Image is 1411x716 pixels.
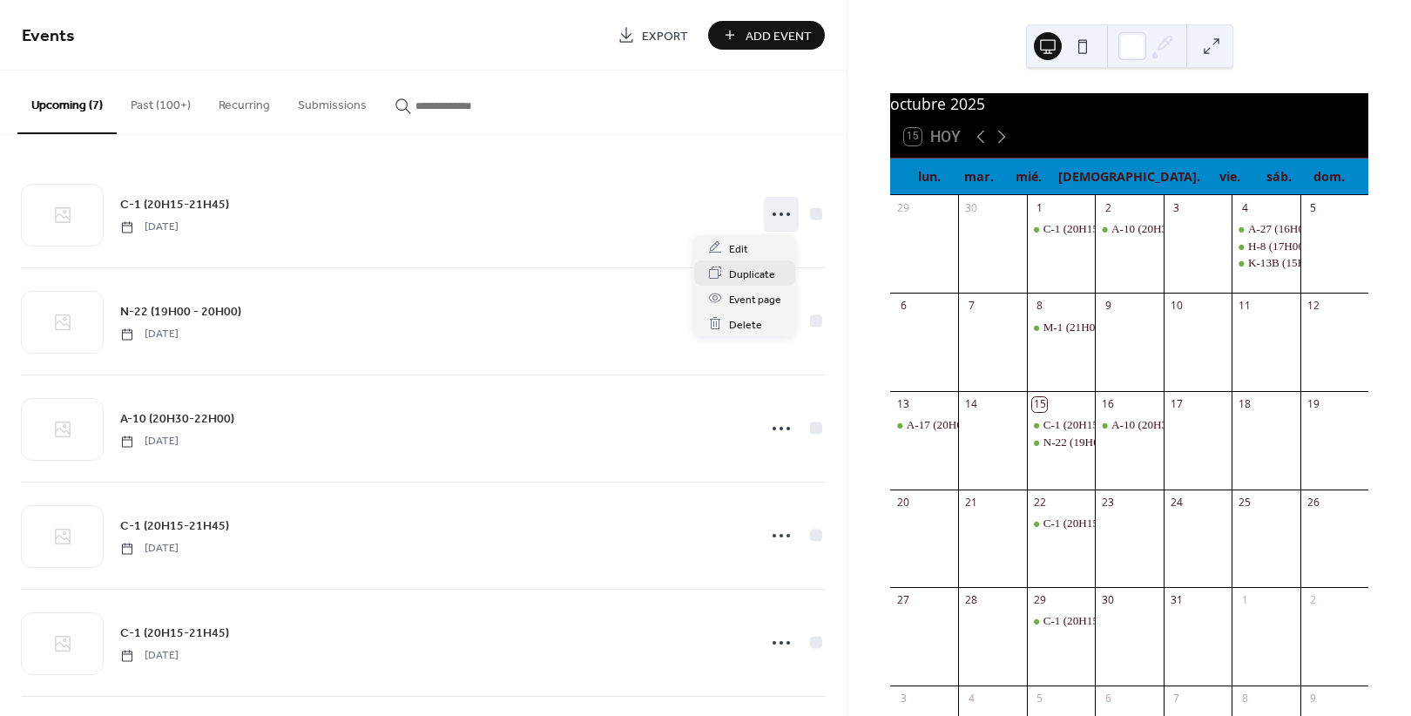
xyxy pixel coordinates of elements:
div: 18 [1238,397,1252,412]
div: C-1 (20H15-21H45) [1027,516,1095,531]
div: lun. [904,159,954,194]
div: 1 [1238,593,1252,608]
div: 29 [896,200,911,215]
div: 29 [1032,593,1047,608]
button: Recurring [205,71,284,132]
div: A-10 (20H30-22H00) [1111,221,1212,237]
div: mié. [1004,159,1054,194]
div: 30 [964,200,979,215]
a: N-22 (19H00 - 20H00) [120,301,241,321]
div: A-27 (16H00 - 17H00) [1232,221,1300,237]
div: 2 [1101,200,1116,215]
div: 6 [1101,691,1116,706]
div: 5 [1032,691,1047,706]
div: 17 [1169,397,1184,412]
div: 3 [896,691,911,706]
div: 3 [1169,200,1184,215]
div: 11 [1238,299,1252,314]
span: [DATE] [120,220,179,235]
div: C-1 (20H15-21H45) [1027,613,1095,629]
div: N-22 (19H00 - 20H00) [1027,435,1095,450]
div: K-13B (15H00 - 16H00) [1248,255,1362,271]
div: 26 [1306,495,1320,510]
span: Event page [729,290,781,308]
div: 16 [1101,397,1116,412]
div: C-1 (20H15-21H45) [1043,221,1138,237]
div: 30 [1101,593,1116,608]
button: Add Event [708,21,825,50]
button: Upcoming (7) [17,71,117,134]
span: [DATE] [120,327,179,342]
div: 23 [1101,495,1116,510]
span: Add Event [746,27,812,45]
div: 4 [964,691,979,706]
a: C-1 (20H15-21H45) [120,516,229,536]
div: 7 [964,299,979,314]
div: C-1 (20H15-21H45) [1027,417,1095,433]
a: Export [604,21,701,50]
div: 2 [1306,593,1320,608]
span: Export [642,27,688,45]
div: 22 [1032,495,1047,510]
div: 13 [896,397,911,412]
div: A-17 (20H00-22H00) [890,417,958,433]
div: H-8 (17H00 - 18H00) [1248,239,1348,254]
span: C-1 (20H15-21H45) [120,196,229,214]
div: C-1 (20H15-21H45) [1027,221,1095,237]
div: 9 [1101,299,1116,314]
button: Past (100+) [117,71,205,132]
div: [DEMOGRAPHIC_DATA]. [1054,159,1205,194]
div: 21 [964,495,979,510]
div: 25 [1238,495,1252,510]
span: [DATE] [120,541,179,557]
div: K-13B (15H00 - 16H00) [1232,255,1300,271]
span: N-22 (19H00 - 20H00) [120,303,241,321]
div: A-17 (20H00-22H00) [907,417,1007,433]
div: 19 [1306,397,1320,412]
div: 1 [1032,200,1047,215]
span: [DATE] [120,434,179,449]
div: C-1 (20H15-21H45) [1043,417,1138,433]
div: A-10 (20H30-22H00) [1111,417,1212,433]
div: 9 [1306,691,1320,706]
span: A-10 (20H30-22H00) [120,410,234,429]
div: N-22 (19H00 - 20H00) [1043,435,1150,450]
div: octubre 2025 [890,93,1368,116]
div: 10 [1169,299,1184,314]
a: A-10 (20H30-22H00) [120,409,234,429]
div: 28 [964,593,979,608]
span: C-1 (20H15-21H45) [120,517,229,536]
span: Events [22,19,75,53]
div: H-8 (17H00 - 18H00) [1232,239,1300,254]
div: 27 [896,593,911,608]
div: dom. [1305,159,1354,194]
span: Edit [729,240,748,258]
a: C-1 (20H15-21H45) [120,194,229,214]
div: 6 [896,299,911,314]
div: 15 [1032,397,1047,412]
div: 8 [1032,299,1047,314]
div: sáb. [1254,159,1304,194]
div: 24 [1169,495,1184,510]
div: A-10 (20H30-22H00) [1095,221,1163,237]
span: [DATE] [120,648,179,664]
span: Delete [729,315,762,334]
div: C-1 (20H15-21H45) [1043,516,1138,531]
a: C-1 (20H15-21H45) [120,623,229,643]
div: A-10 (20H30-22H00) [1095,417,1163,433]
span: C-1 (20H15-21H45) [120,625,229,643]
div: 8 [1238,691,1252,706]
div: 14 [964,397,979,412]
div: M-1 (21H00-22H00) [1043,320,1140,335]
div: 7 [1169,691,1184,706]
div: 31 [1169,593,1184,608]
div: 20 [896,495,911,510]
div: C-1 (20H15-21H45) [1043,613,1138,629]
div: vie. [1205,159,1254,194]
div: M-1 (21H00-22H00) [1027,320,1095,335]
div: mar. [954,159,1003,194]
div: 4 [1238,200,1252,215]
button: Submissions [284,71,381,132]
div: 12 [1306,299,1320,314]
